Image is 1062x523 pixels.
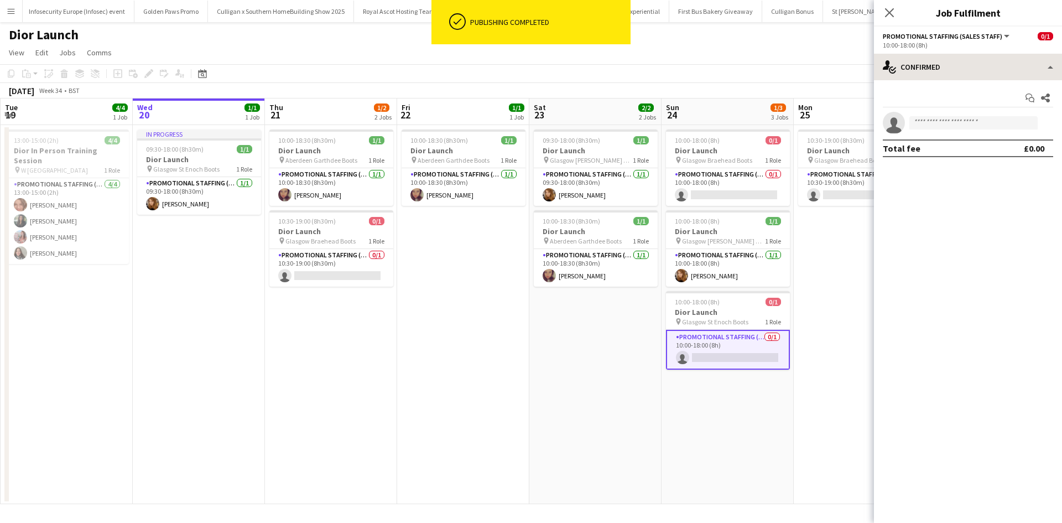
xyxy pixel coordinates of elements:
[509,113,524,121] div: 1 Job
[765,318,781,326] span: 1 Role
[796,108,813,121] span: 25
[798,130,922,206] app-job-card: 10:30-19:00 (8h30m)0/1Dior Launch Glasgow Braehead Boots1 RolePromotional Staffing (Sales Staff)0...
[534,146,658,156] h3: Dior Launch
[682,237,765,245] span: Glasgow [PERSON_NAME] Galleries Boots
[666,102,679,112] span: Sun
[69,86,80,95] div: BST
[5,178,129,264] app-card-role: Promotional Staffing (Brand Ambassadors)4/413:00-15:00 (2h)[PERSON_NAME][PERSON_NAME][PERSON_NAME...
[400,108,410,121] span: 22
[682,318,748,326] span: Glasgow St Enoch Boots
[675,217,720,225] span: 10:00-18:00 (8h)
[354,1,445,22] button: Royal Ascot Hosting Team
[31,45,53,60] a: Edit
[1038,32,1053,40] span: 0/1
[113,113,127,121] div: 1 Job
[402,168,525,206] app-card-role: Promotional Staffing (Sales Staff)1/110:00-18:30 (8h30m)[PERSON_NAME]
[374,113,392,121] div: 2 Jobs
[105,136,120,144] span: 4/4
[883,41,1053,49] div: 10:00-18:00 (8h)
[278,136,336,144] span: 10:00-18:30 (8h30m)
[5,146,129,165] h3: Dior In Person Training Session
[550,156,633,164] span: Glasgow [PERSON_NAME] Galleries Boots
[3,108,18,121] span: 19
[21,166,88,174] span: W [GEOGRAPHIC_DATA]
[20,1,134,22] button: Infosecurity Europe (Infosec) event
[883,143,920,154] div: Total fee
[374,103,389,112] span: 1/2
[509,103,524,112] span: 1/1
[532,108,546,121] span: 23
[798,146,922,156] h3: Dior Launch
[765,237,781,245] span: 1 Role
[55,45,80,60] a: Jobs
[237,145,252,153] span: 1/1
[236,165,252,173] span: 1 Role
[501,156,517,164] span: 1 Role
[633,156,649,164] span: 1 Role
[112,103,128,112] span: 4/4
[534,102,546,112] span: Sat
[402,102,410,112] span: Fri
[666,210,790,287] app-job-card: 10:00-18:00 (8h)1/1Dior Launch Glasgow [PERSON_NAME] Galleries Boots1 RolePromotional Staffing (S...
[269,130,393,206] app-job-card: 10:00-18:30 (8h30m)1/1Dior Launch Aberdeen Garthdee Boots1 RolePromotional Staffing (Sales Staff)...
[675,136,720,144] span: 10:00-18:00 (8h)
[137,177,261,215] app-card-role: Promotional Staffing (Sales Staff)1/109:30-18:00 (8h30m)[PERSON_NAME]
[137,102,153,112] span: Wed
[593,1,669,22] button: First Bus Experiential
[762,1,823,22] button: Culligan Bonus
[501,136,517,144] span: 1/1
[814,156,884,164] span: Glasgow Braehead Boots
[669,1,762,22] button: First Bus Bakery Giveaway
[823,1,972,22] button: St [PERSON_NAME]'s Family Experiential Event
[807,136,865,144] span: 10:30-19:00 (8h30m)
[368,156,384,164] span: 1 Role
[638,103,654,112] span: 2/2
[666,249,790,287] app-card-role: Promotional Staffing (Sales Staff)1/110:00-18:00 (8h)[PERSON_NAME]
[244,103,260,112] span: 1/1
[285,237,356,245] span: Glasgow Braehead Boots
[765,156,781,164] span: 1 Role
[633,237,649,245] span: 1 Role
[666,168,790,206] app-card-role: Promotional Staffing (Sales Staff)0/110:00-18:00 (8h)
[682,156,752,164] span: Glasgow Braehead Boots
[666,291,790,370] div: 10:00-18:00 (8h)0/1Dior Launch Glasgow St Enoch Boots1 RolePromotional Staffing (Sales Staff)0/11...
[534,226,658,236] h3: Dior Launch
[269,168,393,206] app-card-role: Promotional Staffing (Sales Staff)1/110:00-18:30 (8h30m)[PERSON_NAME]
[666,226,790,236] h3: Dior Launch
[269,210,393,287] div: 10:30-19:00 (8h30m)0/1Dior Launch Glasgow Braehead Boots1 RolePromotional Staffing (Sales Staff)0...
[137,130,261,215] app-job-card: In progress09:30-18:00 (8h30m)1/1Dior Launch Glasgow St Enoch Boots1 RolePromotional Staffing (Sa...
[368,237,384,245] span: 1 Role
[1024,143,1044,154] div: £0.00
[285,156,357,164] span: Aberdeen Garthdee Boots
[410,136,468,144] span: 10:00-18:30 (8h30m)
[798,168,922,206] app-card-role: Promotional Staffing (Sales Staff)0/110:30-19:00 (8h30m)
[766,136,781,144] span: 0/1
[534,168,658,206] app-card-role: Promotional Staffing (Sales Staff)1/109:30-18:00 (8h30m)[PERSON_NAME]
[874,6,1062,20] h3: Job Fulfilment
[798,102,813,112] span: Mon
[104,166,120,174] span: 1 Role
[664,108,679,121] span: 24
[771,113,788,121] div: 3 Jobs
[87,48,112,58] span: Comms
[883,32,1011,40] button: Promotional Staffing (Sales Staff)
[874,54,1062,80] div: Confirmed
[766,298,781,306] span: 0/1
[675,298,720,306] span: 10:00-18:00 (8h)
[136,108,153,121] span: 20
[666,130,790,206] app-job-card: 10:00-18:00 (8h)0/1Dior Launch Glasgow Braehead Boots1 RolePromotional Staffing (Sales Staff)0/11...
[146,145,204,153] span: 09:30-18:00 (8h30m)
[37,86,64,95] span: Week 34
[666,307,790,317] h3: Dior Launch
[269,226,393,236] h3: Dior Launch
[208,1,354,22] button: Culligan x Southern HomeBuilding Show 2025
[9,27,79,43] h1: Dior Launch
[543,217,600,225] span: 10:00-18:30 (8h30m)
[402,146,525,156] h3: Dior Launch
[59,48,76,58] span: Jobs
[369,217,384,225] span: 0/1
[534,210,658,287] app-job-card: 10:00-18:30 (8h30m)1/1Dior Launch Aberdeen Garthdee Boots1 RolePromotional Staffing (Sales Staff)...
